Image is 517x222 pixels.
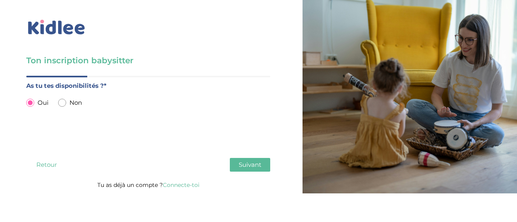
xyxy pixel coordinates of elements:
span: Suivant [239,161,261,168]
p: Tu as déjà un compte ? [26,180,270,190]
button: Suivant [230,158,270,172]
button: Retour [26,158,67,172]
img: logo_kidlee_bleu [26,18,87,37]
span: Oui [38,98,48,108]
a: Connecte-toi [163,181,200,189]
label: As tu tes disponibilités ?* [26,81,270,91]
h3: Ton inscription babysitter [26,55,270,66]
span: Non [69,98,82,108]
